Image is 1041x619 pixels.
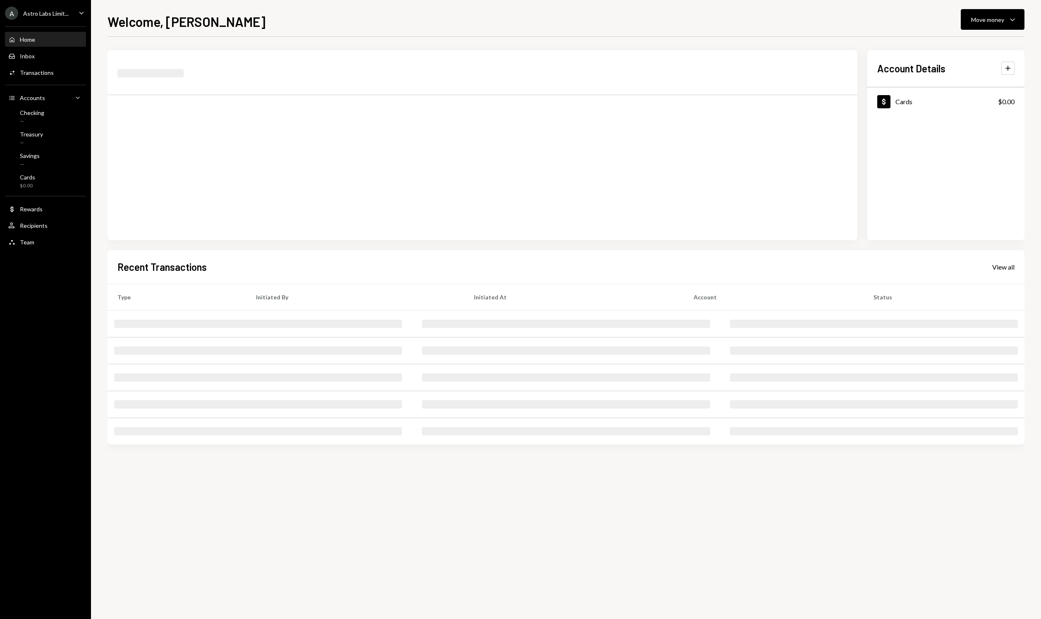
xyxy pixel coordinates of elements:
a: Accounts [5,90,86,105]
h2: Recent Transactions [117,260,207,274]
div: $0.00 [20,182,35,189]
h2: Account Details [877,62,945,75]
a: Team [5,234,86,249]
th: Initiated At [464,284,684,310]
th: Type [108,284,246,310]
a: Transactions [5,65,86,80]
a: View all [992,262,1015,271]
div: — [20,139,43,146]
a: Checking— [5,107,86,127]
div: Astro Labs Limit... [23,10,69,17]
div: Inbox [20,53,35,60]
div: $0.00 [998,97,1015,107]
div: Cards [20,174,35,181]
div: Savings [20,152,40,159]
a: Cards$0.00 [5,171,86,191]
div: Rewards [20,206,43,213]
div: View all [992,263,1015,271]
div: Cards [895,98,912,105]
div: Team [20,239,34,246]
th: Initiated By [246,284,464,310]
a: Rewards [5,201,86,216]
a: Savings— [5,150,86,170]
th: Account [684,284,864,310]
div: Accounts [20,94,45,101]
div: Transactions [20,69,54,76]
div: A [5,7,18,20]
th: Status [864,284,1024,310]
a: Home [5,32,86,47]
div: Home [20,36,35,43]
div: Move money [971,15,1004,24]
div: — [20,118,44,125]
a: Cards$0.00 [867,88,1024,115]
h1: Welcome, [PERSON_NAME] [108,13,266,30]
div: — [20,161,40,168]
a: Recipients [5,218,86,233]
a: Treasury— [5,128,86,148]
div: Recipients [20,222,48,229]
a: Inbox [5,48,86,63]
div: Treasury [20,131,43,138]
div: Checking [20,109,44,116]
button: Move money [961,9,1024,30]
